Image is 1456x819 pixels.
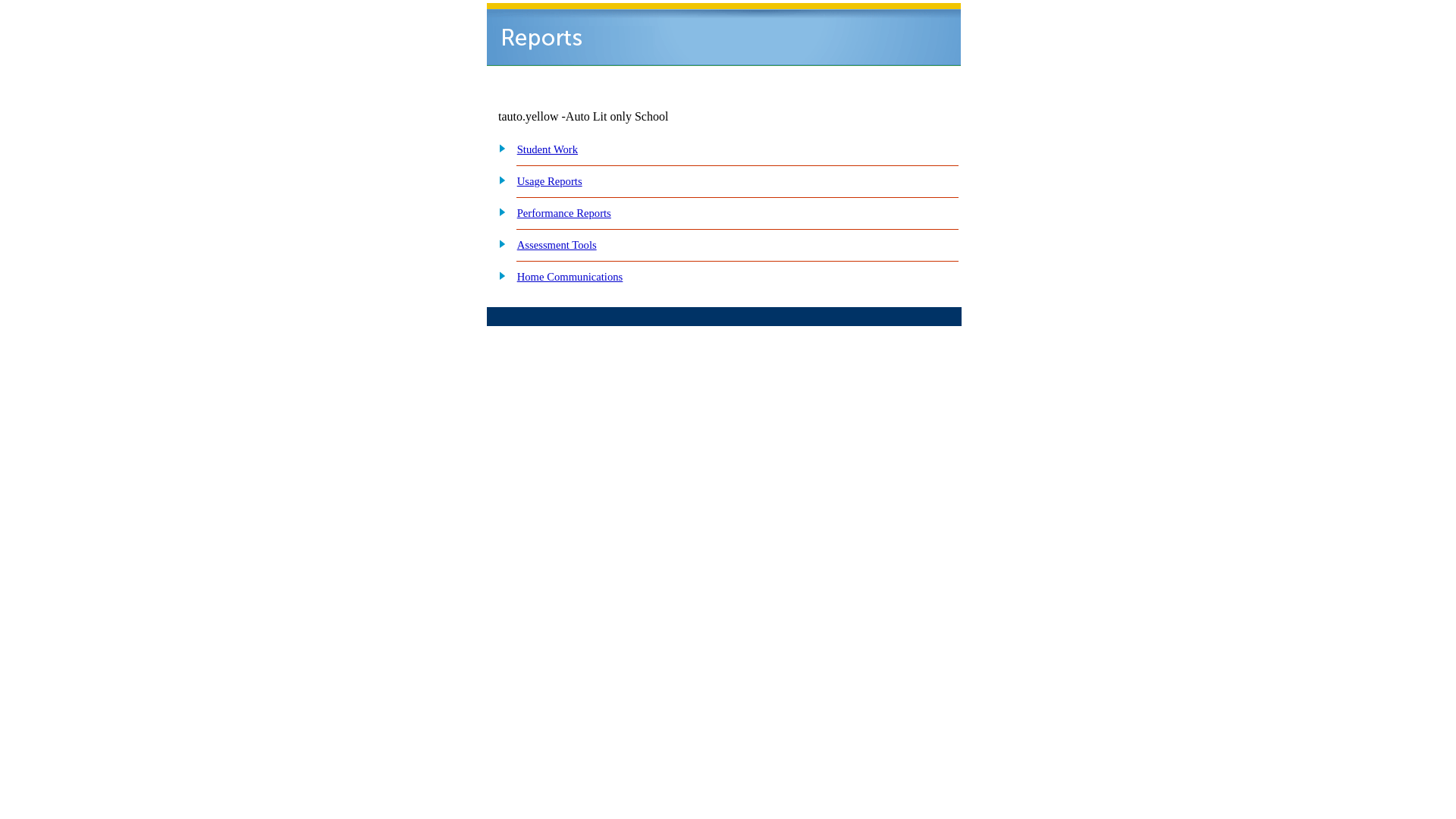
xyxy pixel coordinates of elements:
[517,207,611,219] a: Performance Reports
[491,268,507,282] img: plus.gif
[498,110,777,124] td: tauto.yellow -
[491,205,507,218] img: plus.gif
[517,143,578,155] a: Student Work
[517,271,623,283] a: Home Communications
[517,175,582,187] a: Usage Reports
[491,237,507,250] img: plus.gif
[491,141,507,155] img: plus.gif
[487,3,961,66] img: header
[491,173,507,187] img: plus.gif
[517,239,597,251] a: Assessment Tools
[566,110,669,123] nobr: Auto Lit only School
